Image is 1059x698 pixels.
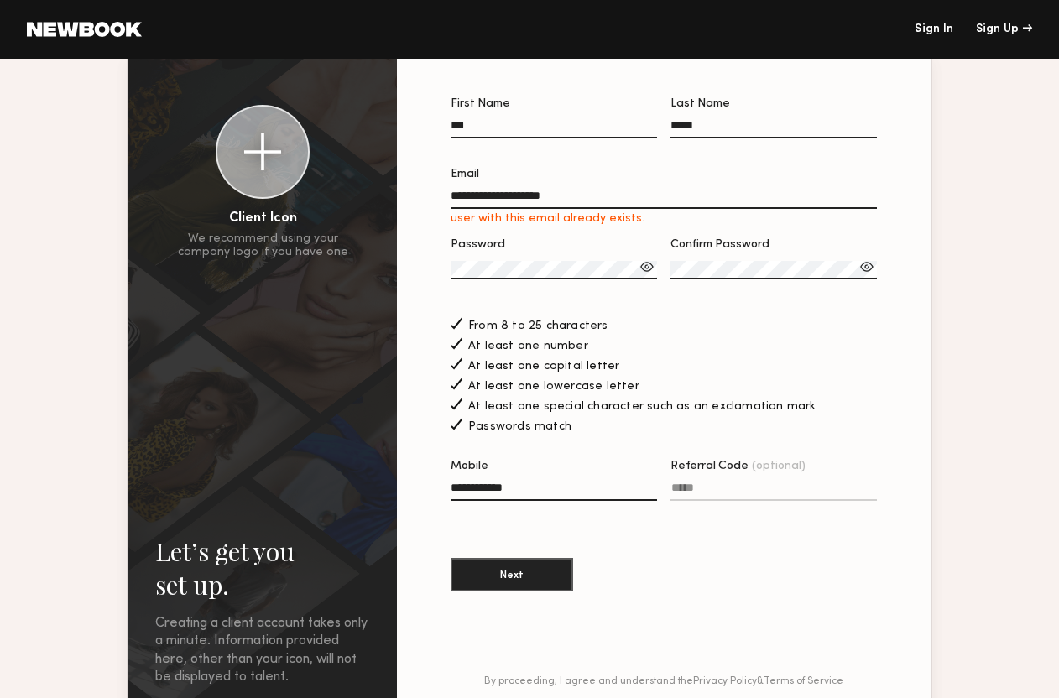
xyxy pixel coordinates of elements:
div: Referral Code [670,461,877,472]
div: Email [451,169,877,180]
input: Mobile [451,482,657,501]
input: Emailuser with this email already exists. [451,190,877,209]
div: Confirm Password [670,239,877,251]
a: Terms of Service [764,676,843,686]
div: Mobile [451,461,657,472]
span: At least one special character such as an exclamation mark [468,401,816,413]
span: Passwords match [468,421,571,433]
div: user with this email already exists. [451,212,877,226]
div: Sign Up [976,23,1032,35]
input: First Name [451,119,657,138]
span: From 8 to 25 characters [468,320,608,332]
div: By proceeding, I agree and understand the & [451,676,877,687]
input: Last Name [670,119,877,138]
input: Referral Code(optional) [670,482,877,501]
span: At least one number [468,341,588,352]
div: First Name [451,98,657,110]
div: Creating a client account takes only a minute. Information provided here, other than your icon, w... [155,615,370,687]
span: At least one lowercase letter [468,381,639,393]
input: Confirm Password [670,261,877,279]
a: Privacy Policy [693,676,757,686]
a: Sign In [915,23,953,35]
button: Next [451,558,573,591]
div: Client Icon [229,212,297,226]
input: Password [451,261,657,279]
div: Last Name [670,98,877,110]
span: At least one capital letter [468,361,619,372]
h2: Let’s get you set up. [155,534,370,602]
div: Password [451,239,657,251]
span: (optional) [752,461,806,472]
div: We recommend using your company logo if you have one [178,232,348,259]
